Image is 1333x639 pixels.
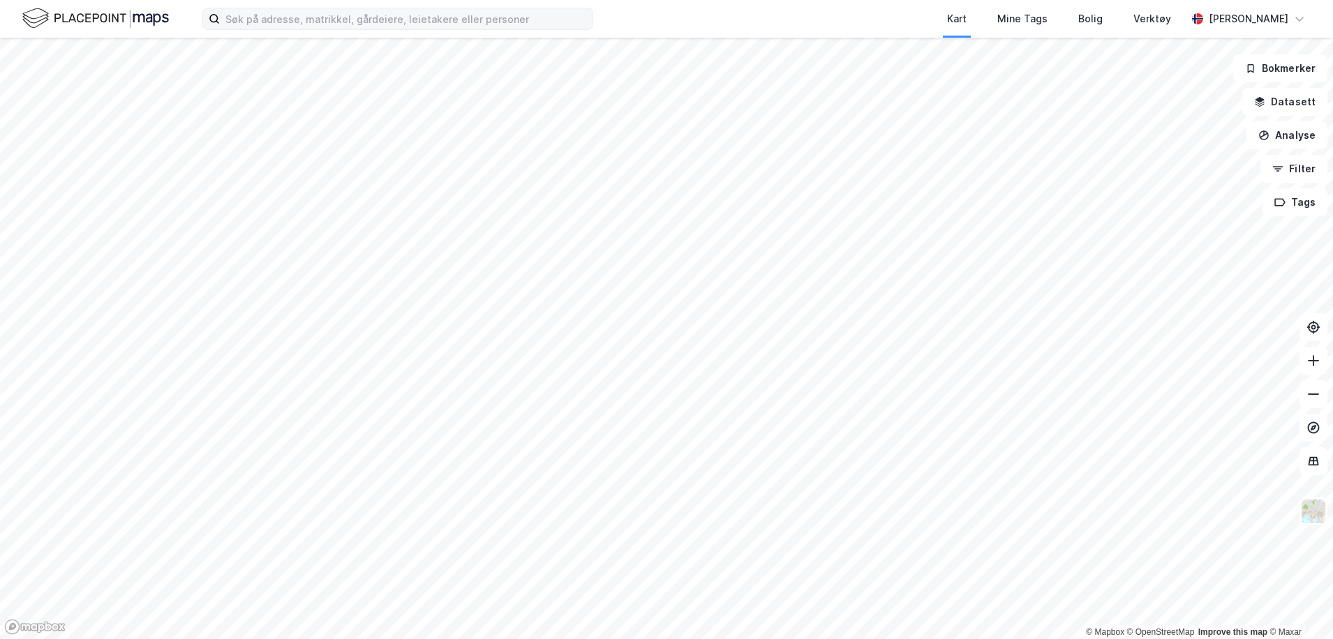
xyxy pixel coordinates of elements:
iframe: Chat Widget [1263,572,1333,639]
div: Mine Tags [997,10,1048,27]
div: Kontrollprogram for chat [1263,572,1333,639]
img: logo.f888ab2527a4732fd821a326f86c7f29.svg [22,6,169,31]
input: Søk på adresse, matrikkel, gårdeiere, leietakere eller personer [220,8,593,29]
div: Kart [947,10,967,27]
div: [PERSON_NAME] [1209,10,1288,27]
div: Bolig [1078,10,1103,27]
div: Verktøy [1133,10,1171,27]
